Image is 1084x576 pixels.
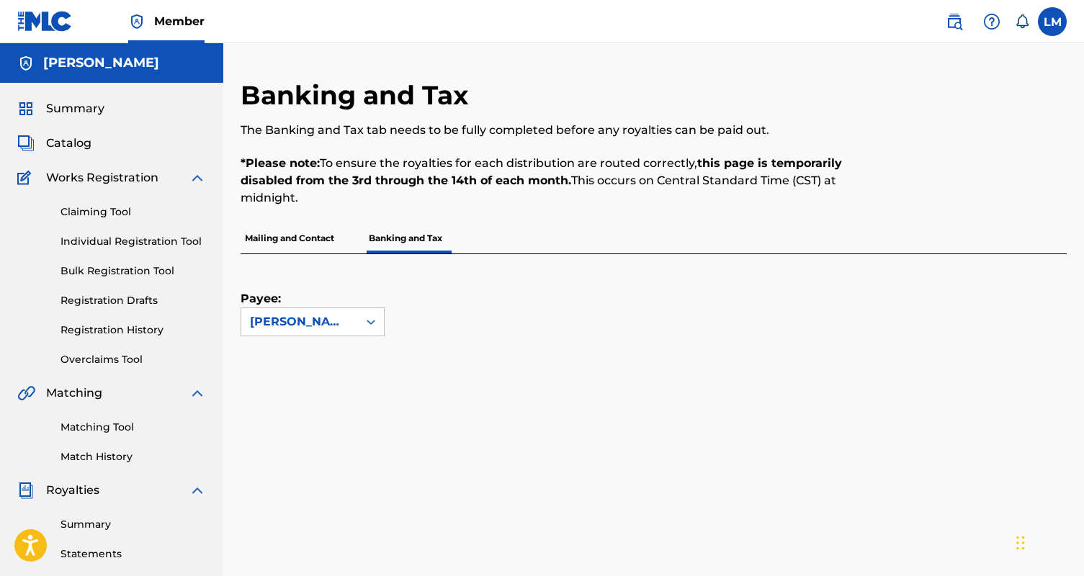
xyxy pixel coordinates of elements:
a: Matching Tool [61,420,206,435]
div: Help [977,7,1006,36]
h2: Banking and Tax [241,79,475,112]
a: SummarySummary [17,100,104,117]
p: The Banking and Tax tab needs to be fully completed before any royalties can be paid out. [241,122,877,139]
img: Works Registration [17,169,36,186]
img: expand [189,384,206,402]
a: Registration Drafts [61,293,206,308]
div: Notifications [1015,14,1029,29]
span: Catalog [46,135,91,152]
div: User Menu [1038,7,1067,36]
p: Banking and Tax [364,223,447,253]
a: Overclaims Tool [61,352,206,367]
span: Member [154,13,205,30]
a: Public Search [940,7,969,36]
div: [PERSON_NAME] [250,313,349,330]
iframe: Resource Center [1044,368,1084,484]
iframe: Chat Widget [761,23,1084,576]
a: Bulk Registration Tool [61,264,206,279]
img: help [983,13,1000,30]
img: expand [189,482,206,499]
img: Royalties [17,482,35,499]
img: Catalog [17,135,35,152]
a: Summary [61,517,206,532]
img: search [946,13,963,30]
img: Summary [17,100,35,117]
a: Statements [61,546,206,562]
h5: LORENZO SPADONI [43,55,159,71]
a: Claiming Tool [61,204,206,220]
div: Arrastar [1016,521,1025,564]
span: Matching [46,384,102,402]
strong: *Please note: [241,156,320,170]
div: Widget de chat [761,23,1084,576]
img: Accounts [17,55,35,72]
p: Mailing and Contact [241,223,339,253]
label: Payee: [241,290,313,307]
img: Matching [17,384,35,402]
a: Match History [61,449,206,464]
img: expand [189,169,206,186]
a: Registration History [61,323,206,338]
p: To ensure the royalties for each distribution are routed correctly, This occurs on Central Standa... [241,155,877,207]
span: Summary [46,100,104,117]
a: Individual Registration Tool [61,234,206,249]
iframe: Tipalti Iframe [241,384,1032,528]
img: Top Rightsholder [128,13,145,30]
span: Works Registration [46,169,158,186]
img: MLC Logo [17,11,73,32]
a: CatalogCatalog [17,135,91,152]
span: Royalties [46,482,99,499]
